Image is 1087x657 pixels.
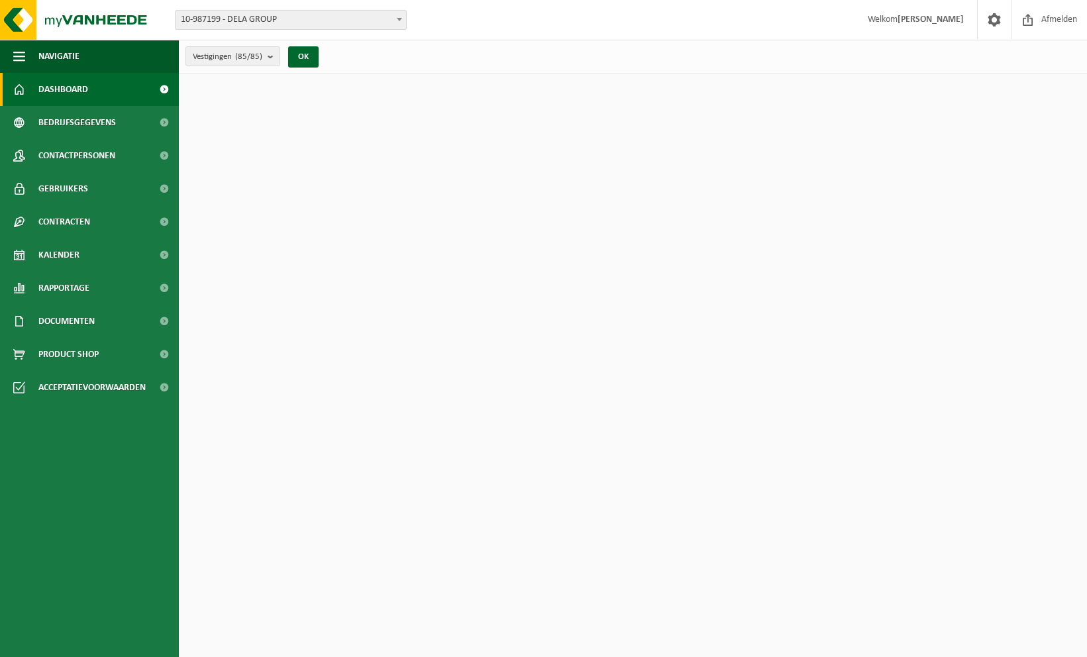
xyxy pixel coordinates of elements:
[38,272,89,305] span: Rapportage
[38,338,99,371] span: Product Shop
[38,205,90,238] span: Contracten
[38,371,146,404] span: Acceptatievoorwaarden
[288,46,319,68] button: OK
[193,47,262,67] span: Vestigingen
[38,73,88,106] span: Dashboard
[38,305,95,338] span: Documenten
[38,238,79,272] span: Kalender
[176,11,406,29] span: 10-987199 - DELA GROUP
[175,10,407,30] span: 10-987199 - DELA GROUP
[898,15,964,25] strong: [PERSON_NAME]
[38,40,79,73] span: Navigatie
[235,52,262,61] count: (85/85)
[185,46,280,66] button: Vestigingen(85/85)
[38,106,116,139] span: Bedrijfsgegevens
[38,172,88,205] span: Gebruikers
[38,139,115,172] span: Contactpersonen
